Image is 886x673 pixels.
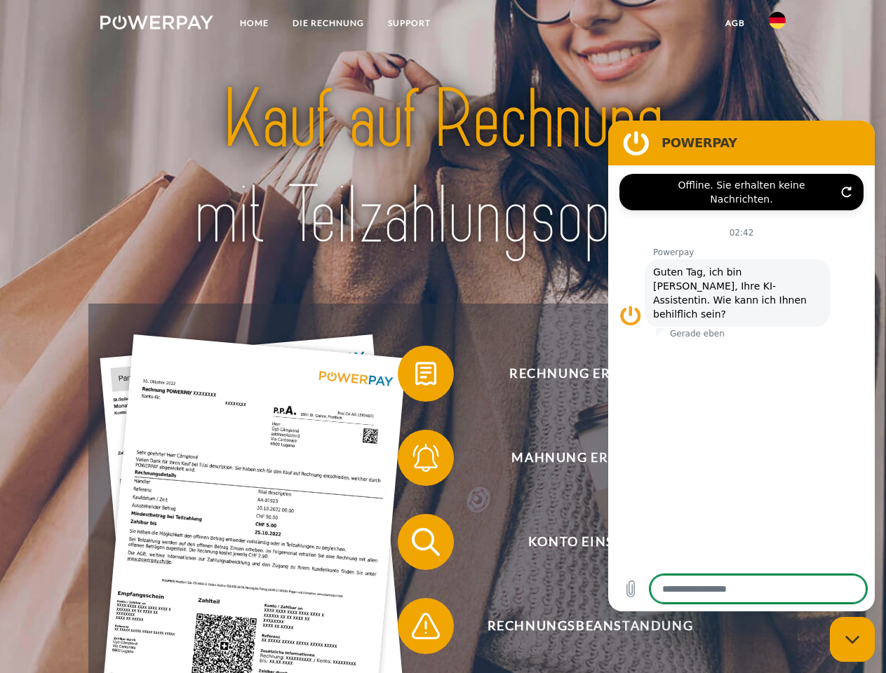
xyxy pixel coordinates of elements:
[408,440,443,475] img: qb_bell.svg
[418,514,762,570] span: Konto einsehen
[398,430,763,486] button: Mahnung erhalten?
[281,11,376,36] a: DIE RECHNUNG
[228,11,281,36] a: Home
[418,346,762,402] span: Rechnung erhalten?
[398,598,763,654] button: Rechnungsbeanstandung
[100,15,213,29] img: logo-powerpay-white.svg
[418,430,762,486] span: Mahnung erhalten?
[408,356,443,391] img: qb_bill.svg
[408,609,443,644] img: qb_warning.svg
[134,67,752,268] img: title-powerpay_de.svg
[376,11,443,36] a: SUPPORT
[398,346,763,402] button: Rechnung erhalten?
[608,121,875,611] iframe: Messaging-Fenster
[398,514,763,570] button: Konto einsehen
[769,12,786,29] img: de
[418,598,762,654] span: Rechnungsbeanstandung
[713,11,757,36] a: agb
[408,524,443,559] img: qb_search.svg
[830,617,875,662] iframe: Schaltfläche zum Öffnen des Messaging-Fensters; Konversation läuft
